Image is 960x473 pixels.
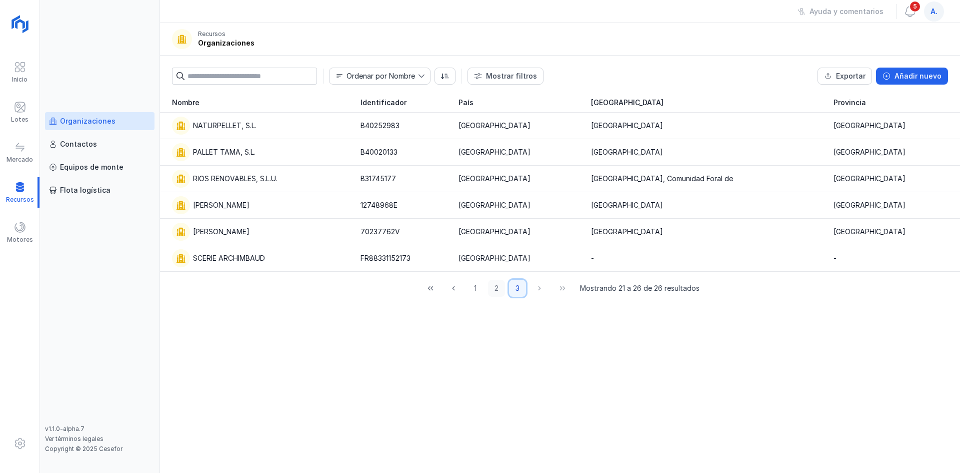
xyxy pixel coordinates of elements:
[458,200,530,210] div: [GEOGRAPHIC_DATA]
[360,147,397,157] div: B40020133
[7,12,32,37] img: logoRight.svg
[45,425,154,433] div: v1.1.0-alpha.7
[45,181,154,199] a: Flota logística
[193,147,255,157] div: PALLET TAMA, S.L.
[193,253,265,263] div: SCERIE ARCHIMBAUD
[346,73,415,80] div: Ordenar por Nombre
[193,200,249,210] div: [PERSON_NAME]
[198,30,225,38] div: Recursos
[458,253,530,263] div: [GEOGRAPHIC_DATA]
[360,121,399,131] div: B40252983
[591,174,733,184] div: [GEOGRAPHIC_DATA], Comunidad Foral de
[458,174,530,184] div: [GEOGRAPHIC_DATA]
[444,280,463,297] button: Previous Page
[591,147,663,157] div: [GEOGRAPHIC_DATA]
[467,68,543,85] button: Mostrar filtros
[45,435,103,442] a: Ver términos legales
[329,68,418,84] span: Nombre
[809,7,883,17] div: Ayuda y comentarios
[360,253,410,263] div: FR88331152173
[833,200,905,210] div: [GEOGRAPHIC_DATA]
[360,174,396,184] div: B31745177
[486,71,537,81] div: Mostrar filtros
[60,116,115,126] div: Organizaciones
[591,98,663,108] span: [GEOGRAPHIC_DATA]
[193,121,256,131] div: NATURPELLET, S.L.
[193,174,277,184] div: RIOS RENOVABLES, S.L.U.
[12,76,27,84] div: Inicio
[833,147,905,157] div: [GEOGRAPHIC_DATA]
[894,71,941,81] div: Añadir nuevo
[930,7,937,17] span: a.
[458,98,473,108] span: País
[833,174,905,184] div: [GEOGRAPHIC_DATA]
[876,68,948,85] button: Añadir nuevo
[360,98,406,108] span: Identificador
[591,253,594,263] div: -
[60,162,123,172] div: Equipos de monte
[421,280,440,297] button: First Page
[45,135,154,153] a: Contactos
[458,147,530,157] div: [GEOGRAPHIC_DATA]
[193,227,249,237] div: [PERSON_NAME]
[198,38,254,48] div: Organizaciones
[360,227,400,237] div: 70237762V
[833,227,905,237] div: [GEOGRAPHIC_DATA]
[580,283,699,293] span: Mostrando 21 a 26 de 26 resultados
[509,280,526,297] button: Page 3
[909,1,921,13] span: 5
[833,253,836,263] div: -
[11,116,28,124] div: Lotes
[836,71,865,81] div: Exportar
[467,280,484,297] button: Page 1
[458,121,530,131] div: [GEOGRAPHIC_DATA]
[60,139,97,149] div: Contactos
[360,200,397,210] div: 12748968E
[488,280,505,297] button: Page 2
[45,158,154,176] a: Equipos de monte
[60,185,110,195] div: Flota logística
[591,200,663,210] div: [GEOGRAPHIC_DATA]
[7,236,33,244] div: Motores
[833,98,866,108] span: Provincia
[45,112,154,130] a: Organizaciones
[817,68,872,85] button: Exportar
[6,156,33,164] div: Mercado
[591,227,663,237] div: [GEOGRAPHIC_DATA]
[45,445,154,453] div: Copyright © 2025 Cesefor
[833,121,905,131] div: [GEOGRAPHIC_DATA]
[458,227,530,237] div: [GEOGRAPHIC_DATA]
[791,3,890,20] button: Ayuda y comentarios
[172,98,199,108] span: Nombre
[591,121,663,131] div: [GEOGRAPHIC_DATA]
